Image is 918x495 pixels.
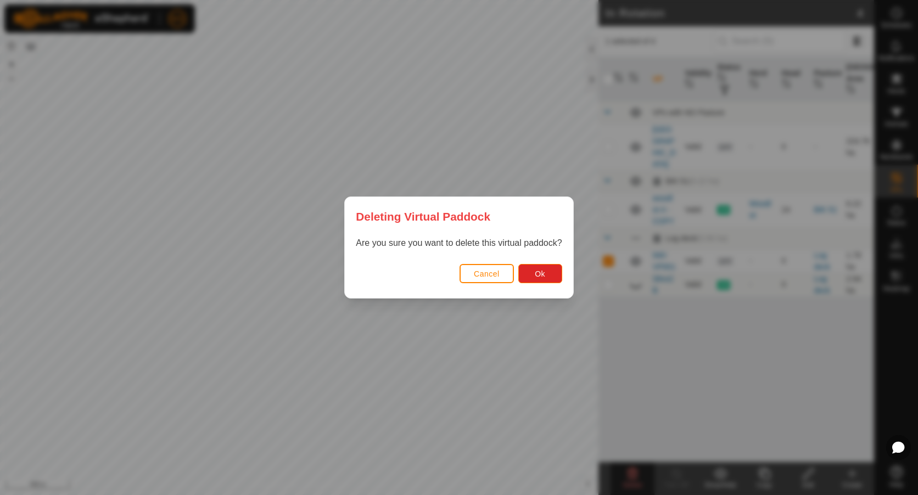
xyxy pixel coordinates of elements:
span: Cancel [474,269,500,278]
span: Deleting Virtual Paddock [356,208,490,225]
button: Ok [518,264,562,283]
p: Are you sure you want to delete this virtual paddock? [356,237,562,250]
button: Cancel [460,264,514,283]
span: Ok [535,269,545,278]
